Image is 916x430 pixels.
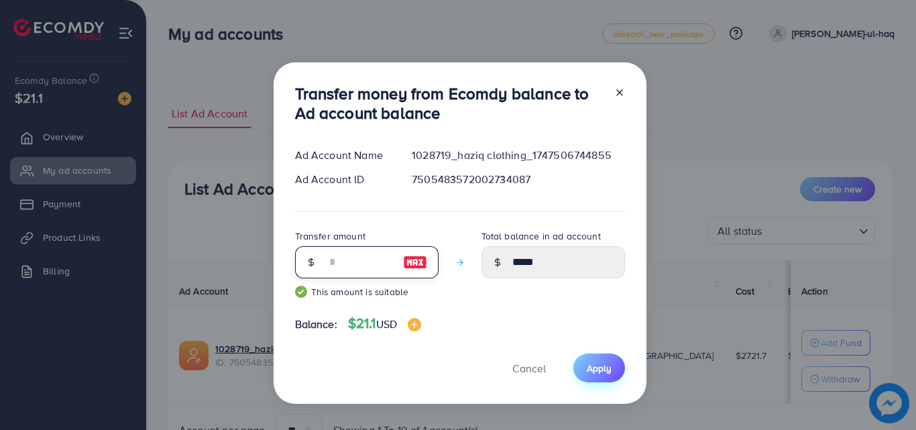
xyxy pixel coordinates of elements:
label: Transfer amount [295,229,365,243]
div: 1028719_haziq clothing_1747506744855 [401,148,635,163]
div: Ad Account ID [284,172,402,187]
img: guide [295,286,307,298]
span: USD [376,317,397,331]
img: image [408,318,421,331]
button: Cancel [496,354,563,382]
img: image [403,254,427,270]
button: Apply [573,354,625,382]
h4: $21.1 [348,315,421,332]
h3: Transfer money from Ecomdy balance to Ad account balance [295,84,604,123]
span: Cancel [512,361,546,376]
label: Total balance in ad account [481,229,601,243]
div: 7505483572002734087 [401,172,635,187]
div: Ad Account Name [284,148,402,163]
span: Apply [587,362,612,375]
small: This amount is suitable [295,285,439,299]
span: Balance: [295,317,337,332]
